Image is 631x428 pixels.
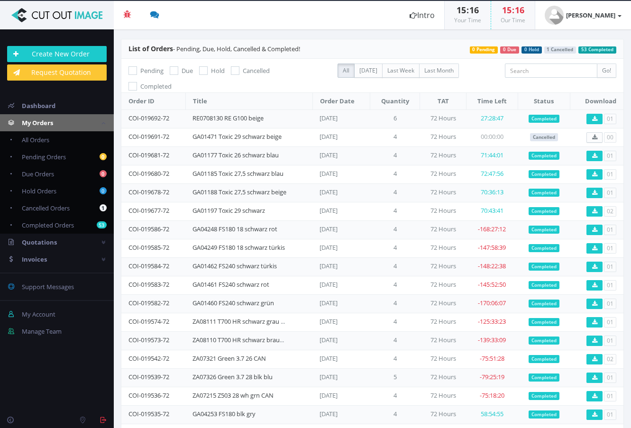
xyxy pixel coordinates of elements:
td: [DATE] [312,350,370,368]
td: [DATE] [312,257,370,276]
span: Quantity [381,97,409,105]
td: 72 Hours [420,405,466,424]
a: Create New Order [7,46,107,62]
td: [DATE] [312,109,370,128]
td: 58:54:55 [466,405,518,424]
span: Completed [529,281,559,290]
span: Manage Team [22,327,62,336]
b: 0 [100,153,107,160]
a: GA01471 Toxic 29 schwarz beige [192,132,282,141]
td: [DATE] [312,405,370,424]
a: COI-019692-72 [128,114,169,122]
a: COI-019574-72 [128,317,169,326]
td: 4 [370,387,420,405]
label: Last Week [382,64,420,78]
td: -125:33:23 [466,313,518,331]
span: Quotations [22,238,57,246]
a: GA04253 FS180 blk gry [192,410,256,418]
span: Completed [529,410,559,419]
td: 70:43:41 [466,202,518,220]
a: COI-019542-72 [128,354,169,363]
td: -168:27:12 [466,220,518,239]
span: Pending [140,66,164,75]
span: Cancelled [243,66,270,75]
span: List of Orders [128,44,173,53]
span: Due Orders [22,170,54,178]
img: user_default.jpg [545,6,564,25]
a: COI-019680-72 [128,169,169,178]
td: [DATE] [312,313,370,331]
b: 53 [97,221,107,228]
span: Completed [529,263,559,271]
span: Completed [529,115,559,123]
span: Completed [529,189,559,197]
td: 4 [370,202,420,220]
span: Completed [529,392,559,401]
td: 72 Hours [420,294,466,313]
a: COI-019535-72 [128,410,169,418]
label: Last Month [419,64,459,78]
td: 4 [370,257,420,276]
th: Order Date [312,93,370,110]
td: 72 Hours [420,128,466,146]
span: 0 Hold [521,46,542,54]
td: -145:52:50 [466,276,518,294]
b: 0 [100,170,107,177]
td: 70:36:13 [466,183,518,202]
td: [DATE] [312,276,370,294]
span: Completed [529,373,559,382]
td: 72 Hours [420,276,466,294]
td: 72 Hours [420,387,466,405]
td: 72 Hours [420,331,466,350]
a: [PERSON_NAME] [535,1,631,29]
span: Pending Orders [22,153,66,161]
td: [DATE] [312,128,370,146]
td: 71:44:01 [466,146,518,165]
td: 4 [370,239,420,257]
a: GA04249 FS180 18 schwarz türkis [192,243,285,252]
td: 4 [370,183,420,202]
a: ZA08110 T700 HR schwarz braun psd [192,336,295,344]
span: 15 [502,4,512,16]
a: Intro [400,1,444,29]
td: 72 Hours [420,146,466,165]
a: RE0708130 RE G100 beige [192,114,264,122]
small: Our Time [501,16,525,24]
span: - Pending, Due, Hold, Cancelled & Completed! [128,45,300,53]
a: COI-019584-72 [128,262,169,270]
td: 72 Hours [420,368,466,387]
span: All Orders [22,136,49,144]
td: 72 Hours [420,257,466,276]
td: 72 Hours [420,313,466,331]
span: Cancelled [530,133,558,142]
a: COI-019583-72 [128,280,169,289]
td: 4 [370,331,420,350]
td: [DATE] [312,368,370,387]
span: 1 Cancelled [544,46,576,54]
td: [DATE] [312,387,370,405]
td: [DATE] [312,165,370,183]
span: Completed [529,226,559,234]
span: Completed [529,244,559,253]
td: [DATE] [312,294,370,313]
a: ZA07215 Z503 28 wh grn CAN [192,391,274,400]
span: 16 [515,4,524,16]
span: Completed [529,300,559,308]
td: [DATE] [312,220,370,239]
input: Go! [597,64,616,78]
span: : [466,4,469,16]
td: 6 [370,109,420,128]
a: ZA07326 Green 3.7 28 blk blu [192,373,273,381]
td: 72 Hours [420,183,466,202]
td: -148:22:38 [466,257,518,276]
td: 4 [370,350,420,368]
td: 72 Hours [420,165,466,183]
td: -139:33:09 [466,331,518,350]
a: GA01177 Toxic 26 schwarz blau [192,151,279,159]
input: Search [505,64,597,78]
a: ZA07321 Green 3.7 26 CAN [192,354,266,363]
td: -75:18:20 [466,387,518,405]
td: 4 [370,294,420,313]
td: 4 [370,128,420,146]
span: 53 Completed [578,46,616,54]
